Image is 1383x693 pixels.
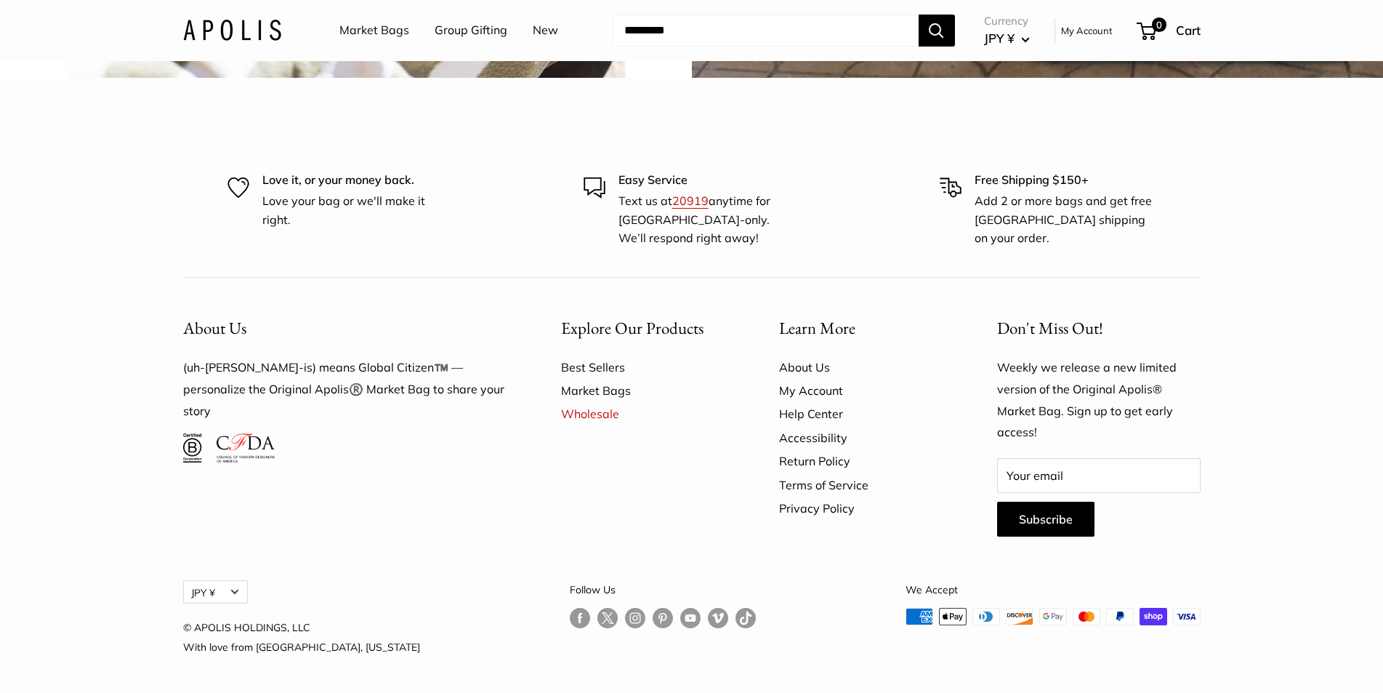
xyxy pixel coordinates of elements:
p: Weekly we release a new limited version of the Original Apolis® Market Bag. Sign up to get early ... [997,357,1201,444]
p: Love it, or your money back. [262,171,444,190]
img: Apolis [183,20,281,41]
span: About Us [183,317,246,339]
p: Text us at anytime for [GEOGRAPHIC_DATA]-only. We’ll respond right away! [618,192,800,248]
span: 0 [1151,17,1166,32]
a: Group Gifting [435,20,507,41]
p: Don't Miss Out! [997,314,1201,343]
p: © APOLIS HOLDINGS, LLC With love from [GEOGRAPHIC_DATA], [US_STATE] [183,618,420,656]
span: Explore Our Products [561,317,703,339]
p: Add 2 or more bags and get free [GEOGRAPHIC_DATA] shipping on your order. [975,192,1156,248]
button: Learn More [779,314,946,343]
a: Help Center [779,402,946,425]
a: Follow us on YouTube [680,608,701,629]
input: Search... [613,15,919,47]
button: Search [919,15,955,47]
button: Subscribe [997,502,1094,537]
button: Explore Our Products [561,314,728,343]
a: Best Sellers [561,356,728,379]
a: Return Policy [779,449,946,473]
span: Cart [1176,23,1201,38]
a: Follow us on Vimeo [708,608,728,629]
a: Follow us on Tumblr [735,608,756,629]
img: Certified B Corporation [183,433,203,462]
a: My Account [1061,22,1113,39]
a: Market Bags [561,379,728,402]
a: My Account [779,379,946,402]
button: JPY ¥ [183,580,248,604]
a: Follow us on Pinterest [653,608,673,629]
span: Currency [984,11,1030,31]
a: About Us [779,356,946,379]
p: Love your bag or we'll make it right. [262,192,444,229]
img: Council of Fashion Designers of America Member [217,433,274,462]
a: 0 Cart [1138,19,1201,42]
a: Follow us on Instagram [625,608,645,629]
a: Wholesale [561,402,728,425]
a: Privacy Policy [779,497,946,520]
button: About Us [183,314,510,343]
a: 20919 [672,193,709,208]
a: Follow us on Facebook [570,608,590,629]
p: (uh-[PERSON_NAME]-is) means Global Citizen™️ — personalize the Original Apolis®️ Market Bag to sh... [183,357,510,422]
a: Market Bags [339,20,409,41]
button: JPY ¥ [984,27,1030,50]
p: We Accept [906,580,1201,599]
a: Follow us on Twitter [597,608,618,634]
a: Terms of Service [779,473,946,497]
p: Easy Service [618,171,800,190]
p: Follow Us [570,580,756,599]
span: Learn More [779,317,855,339]
a: Accessibility [779,426,946,449]
span: JPY ¥ [984,31,1015,46]
p: Free Shipping $150+ [975,171,1156,190]
a: New [533,20,558,41]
